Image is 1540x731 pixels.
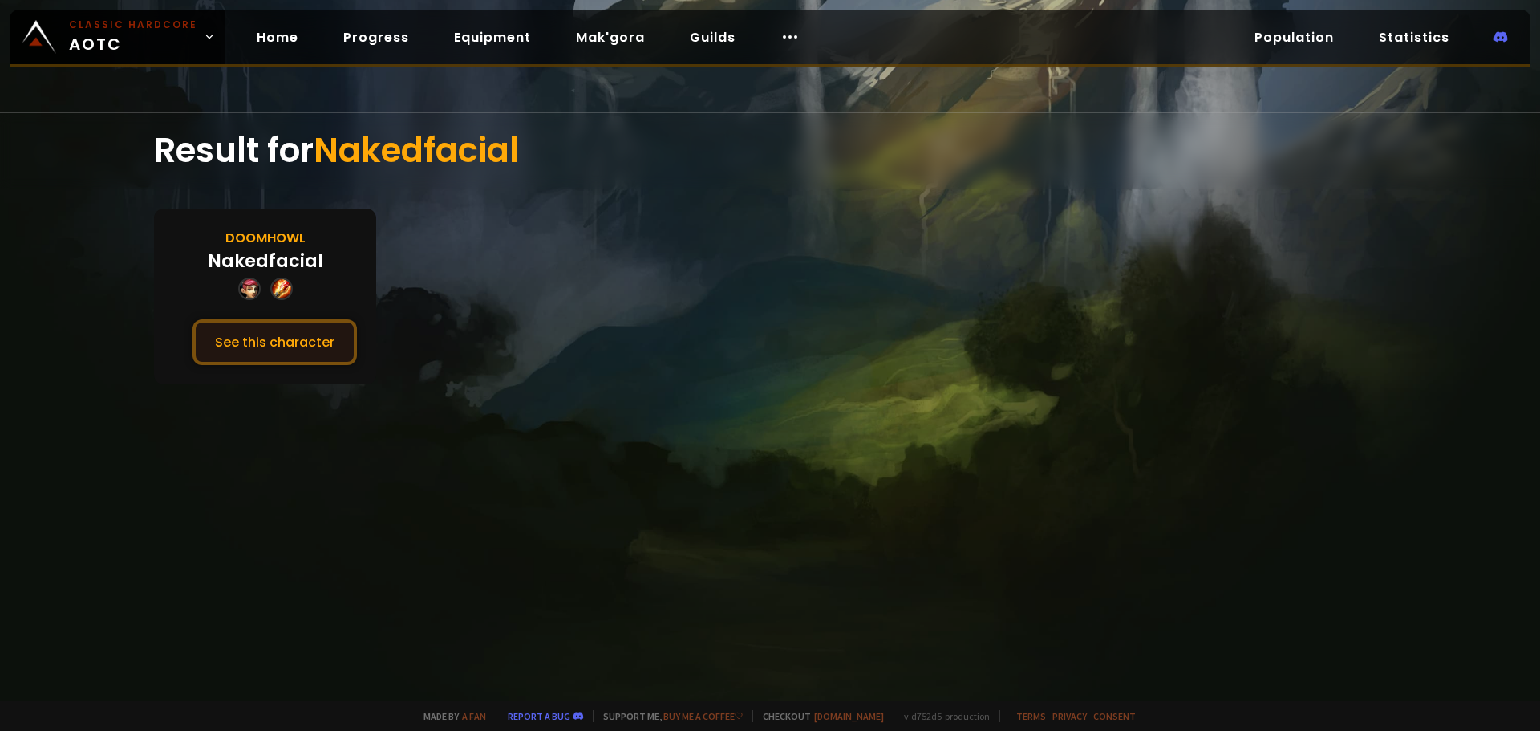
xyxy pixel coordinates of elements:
[563,21,658,54] a: Mak'gora
[69,18,197,56] span: AOTC
[593,710,743,722] span: Support me,
[462,710,486,722] a: a fan
[663,710,743,722] a: Buy me a coffee
[894,710,990,722] span: v. d752d5 - production
[1016,710,1046,722] a: Terms
[414,710,486,722] span: Made by
[154,113,1386,189] div: Result for
[314,127,519,174] span: Nakedfacial
[225,228,306,248] div: Doomhowl
[814,710,884,722] a: [DOMAIN_NAME]
[1242,21,1347,54] a: Population
[1366,21,1462,54] a: Statistics
[1052,710,1087,722] a: Privacy
[208,248,323,274] div: Nakedfacial
[677,21,748,54] a: Guilds
[752,710,884,722] span: Checkout
[1093,710,1136,722] a: Consent
[69,18,197,32] small: Classic Hardcore
[10,10,225,64] a: Classic HardcoreAOTC
[244,21,311,54] a: Home
[441,21,544,54] a: Equipment
[192,319,357,365] button: See this character
[330,21,422,54] a: Progress
[508,710,570,722] a: Report a bug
